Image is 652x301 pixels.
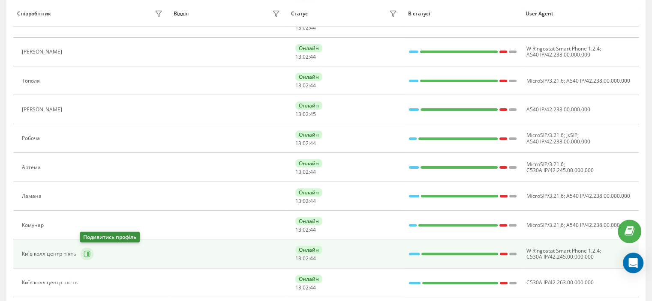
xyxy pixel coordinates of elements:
span: A540 IP/42.238.00.000.000 [526,51,590,58]
span: 02 [303,82,309,89]
div: : : [295,54,316,60]
span: 44 [310,226,316,233]
span: A540 IP/42.238.00.000.000 [566,77,630,84]
span: JsSIP [566,131,577,139]
div: Онлайн [295,73,322,81]
div: Онлайн [295,131,322,139]
span: 02 [303,53,309,60]
div: Робоча [22,135,42,141]
span: MicroSIP/3.21.6 [526,192,563,200]
span: W Ringostat Smart Phone 1.2.4 [526,247,599,254]
span: 44 [310,255,316,262]
div: Онлайн [295,101,322,110]
div: Артема [22,164,43,170]
div: User Agent [526,11,635,17]
span: 13 [295,255,301,262]
div: : : [295,25,316,31]
span: 02 [303,226,309,233]
span: C530A IP/42.245.00.000.000 [526,167,593,174]
div: Київ колл центр п'ять [22,251,78,257]
div: : : [295,140,316,146]
span: 02 [303,168,309,176]
span: 13 [295,284,301,291]
div: [PERSON_NAME] [22,107,64,113]
div: : : [295,256,316,262]
span: 45 [310,110,316,118]
div: Open Intercom Messenger [623,253,643,273]
div: Онлайн [295,275,322,283]
span: 44 [310,82,316,89]
div: Подивитись профіль [80,232,140,242]
div: : : [295,83,316,89]
div: Комунар [22,222,46,228]
span: MicroSIP/3.21.6 [526,77,563,84]
span: C530A IP/42.263.00.000.000 [526,279,593,286]
div: [PERSON_NAME] [22,49,64,55]
div: Онлайн [295,217,322,225]
span: C530A IP/42.245.00.000.000 [526,253,593,260]
span: 44 [310,140,316,147]
div: Онлайн [295,159,322,167]
span: 44 [310,24,316,31]
div: : : [295,169,316,175]
div: : : [295,198,316,204]
span: 44 [310,197,316,205]
span: 02 [303,197,309,205]
div: : : [295,285,316,291]
span: 02 [303,110,309,118]
span: 44 [310,284,316,291]
div: Співробітник [17,11,51,17]
div: В статусі [408,11,517,17]
div: Статус [291,11,308,17]
span: 13 [295,53,301,60]
span: 44 [310,53,316,60]
span: A540 IP/42.238.00.000.000 [526,106,590,113]
div: Онлайн [295,44,322,52]
div: : : [295,227,316,233]
div: Відділ [174,11,189,17]
span: 44 [310,168,316,176]
span: 13 [295,197,301,205]
span: A540 IP/42.238.00.000.000 [526,138,590,145]
span: 02 [303,284,309,291]
span: A540 IP/42.238.00.000.000 [566,192,630,200]
span: 02 [303,255,309,262]
div: : : [295,111,316,117]
div: Онлайн [295,246,322,254]
span: 02 [303,140,309,147]
span: 13 [295,140,301,147]
span: A540 IP/42.238.00.000.000 [566,221,630,229]
div: Ламана [22,193,44,199]
span: 13 [295,24,301,31]
span: MicroSIP/3.21.6 [526,161,563,168]
span: W Ringostat Smart Phone 1.2.4 [526,45,599,52]
div: Київ колл центр шість [22,280,80,286]
span: 13 [295,82,301,89]
span: 13 [295,226,301,233]
span: 13 [295,110,301,118]
span: 02 [303,24,309,31]
span: MicroSIP/3.21.6 [526,221,563,229]
span: 13 [295,168,301,176]
div: Онлайн [295,188,322,197]
div: Тополя [22,78,42,84]
span: MicroSIP/3.21.6 [526,131,563,139]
